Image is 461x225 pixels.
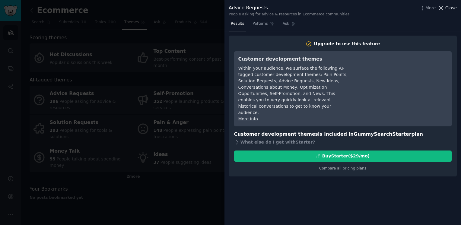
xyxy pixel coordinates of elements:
[250,19,276,31] a: Patterns
[238,116,258,121] a: More info
[354,131,411,137] span: GummySearch Starter
[238,55,348,63] h3: Customer development themes
[229,19,246,31] a: Results
[419,5,436,11] button: More
[438,5,457,11] button: Close
[234,131,452,138] h3: Customer development themes is included in plan
[229,4,349,12] div: Advice Requests
[231,21,244,27] span: Results
[238,65,348,116] div: Within your audience, we surface the following AI-tagged customer development themes: Pain Points...
[314,41,380,47] div: Upgrade to use this feature
[281,19,298,31] a: Ask
[229,12,349,17] div: People asking for advice & resources in Ecommerce communities
[234,151,452,162] button: BuyStarter($29/mo)
[322,153,370,159] div: Buy Starter ($ 29 /mo )
[253,21,268,27] span: Patterns
[425,5,436,11] span: More
[445,5,457,11] span: Close
[234,138,452,146] div: What else do I get with Starter ?
[283,21,289,27] span: Ask
[319,166,366,170] a: Compare all pricing plans
[357,55,447,101] iframe: YouTube video player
